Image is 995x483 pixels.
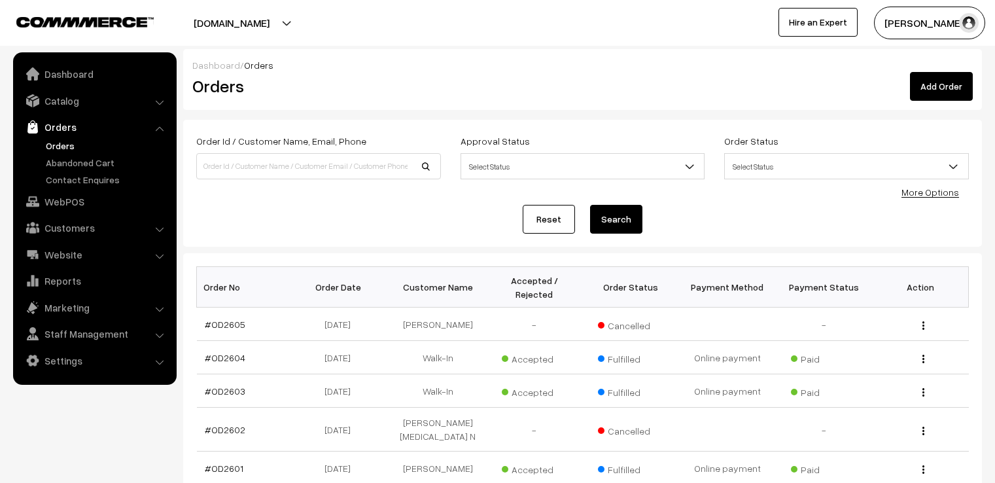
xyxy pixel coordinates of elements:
[922,427,924,435] img: Menu
[293,408,390,452] td: [DATE]
[192,60,240,71] a: Dashboard
[922,388,924,397] img: Menu
[16,13,131,29] a: COMMMERCE
[16,216,172,240] a: Customers
[390,374,487,408] td: Walk-In
[205,424,245,435] a: #OD2602
[148,7,315,39] button: [DOMAIN_NAME]
[778,8,858,37] a: Hire an Expert
[583,267,680,308] th: Order Status
[244,60,273,71] span: Orders
[679,374,776,408] td: Online payment
[724,153,969,179] span: Select Status
[679,341,776,374] td: Online payment
[16,62,172,86] a: Dashboard
[205,463,243,474] a: #OD2601
[16,89,172,113] a: Catalog
[196,134,366,148] label: Order Id / Customer Name, Email, Phone
[523,205,575,234] a: Reset
[598,382,663,399] span: Fulfilled
[502,459,567,476] span: Accepted
[293,341,390,374] td: [DATE]
[502,382,567,399] span: Accepted
[791,349,856,366] span: Paid
[922,321,924,330] img: Menu
[922,465,924,474] img: Menu
[776,408,873,452] td: -
[725,155,968,178] span: Select Status
[502,349,567,366] span: Accepted
[874,7,985,39] button: [PERSON_NAME]
[43,139,172,152] a: Orders
[192,76,440,96] h2: Orders
[901,187,959,198] a: More Options
[16,17,154,27] img: COMMMERCE
[390,267,487,308] th: Customer Name
[205,385,245,397] a: #OD2603
[293,267,390,308] th: Order Date
[461,134,530,148] label: Approval Status
[461,153,705,179] span: Select Status
[43,173,172,187] a: Contact Enquires
[776,308,873,341] td: -
[598,421,663,438] span: Cancelled
[486,408,583,452] td: -
[16,190,172,213] a: WebPOS
[461,155,705,178] span: Select Status
[197,267,294,308] th: Order No
[590,205,642,234] button: Search
[390,341,487,374] td: Walk-In
[293,374,390,408] td: [DATE]
[16,115,172,139] a: Orders
[16,269,172,293] a: Reports
[598,315,663,332] span: Cancelled
[390,408,487,452] td: [PERSON_NAME][MEDICAL_DATA] N
[43,156,172,170] a: Abandoned Cart
[205,319,245,330] a: #OD2605
[598,349,663,366] span: Fulfilled
[486,267,583,308] th: Accepted / Rejected
[959,13,979,33] img: user
[776,267,873,308] th: Payment Status
[205,352,245,363] a: #OD2604
[910,72,973,101] a: Add Order
[196,153,441,179] input: Order Id / Customer Name / Customer Email / Customer Phone
[598,459,663,476] span: Fulfilled
[192,58,973,72] div: /
[791,459,856,476] span: Paid
[16,243,172,266] a: Website
[16,349,172,372] a: Settings
[724,134,778,148] label: Order Status
[16,322,172,346] a: Staff Management
[293,308,390,341] td: [DATE]
[791,382,856,399] span: Paid
[390,308,487,341] td: [PERSON_NAME]
[486,308,583,341] td: -
[922,355,924,363] img: Menu
[872,267,969,308] th: Action
[679,267,776,308] th: Payment Method
[16,296,172,319] a: Marketing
